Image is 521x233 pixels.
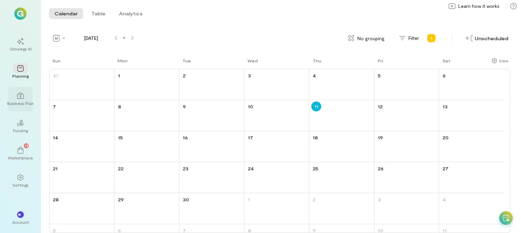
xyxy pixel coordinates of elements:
td: September 14, 2025 [49,131,114,162]
div: Mon [118,58,128,63]
td: September 15, 2025 [114,131,179,162]
a: Saturday [439,57,452,69]
td: September 25, 2025 [309,162,374,193]
td: September 9, 2025 [179,100,244,131]
span: Learn how it works [458,3,500,10]
a: September 30, 2025 [181,195,190,204]
div: Fri [378,58,383,63]
td: September 24, 2025 [244,162,309,193]
td: October 4, 2025 [439,193,504,224]
a: September 17, 2025 [247,133,254,142]
a: September 13, 2025 [441,102,449,111]
td: September 11, 2025 [309,100,374,131]
a: September 1, 2025 [117,71,121,80]
div: Unscheduled [464,33,510,44]
td: September 4, 2025 [309,69,374,100]
td: October 3, 2025 [374,193,439,224]
div: Tue [182,58,191,63]
a: September 16, 2025 [181,133,189,142]
a: October 1, 2025 [247,195,251,204]
div: Settings [13,182,29,188]
a: September 12, 2025 [376,102,384,111]
td: October 2, 2025 [309,193,374,224]
td: September 30, 2025 [179,193,244,224]
a: September 18, 2025 [311,133,319,142]
div: Sun [53,58,61,63]
a: October 3, 2025 [376,195,382,204]
a: September 24, 2025 [247,164,255,173]
a: September 7, 2025 [51,102,57,111]
a: September 23, 2025 [181,164,190,173]
td: September 6, 2025 [439,69,504,100]
div: Show columns [490,56,510,65]
td: September 10, 2025 [244,100,309,131]
div: Growegy AI [10,46,32,51]
a: Monday [114,57,129,69]
td: September 28, 2025 [49,193,114,224]
div: Marketplace [8,155,33,160]
a: Tuesday [179,57,192,69]
a: Sunday [49,57,62,69]
td: September 16, 2025 [179,131,244,162]
a: September 14, 2025 [51,133,60,142]
div: Wed [248,58,258,63]
a: September 2, 2025 [181,71,187,80]
a: September 19, 2025 [376,133,384,142]
td: September 19, 2025 [374,131,439,162]
div: Sat [443,58,450,63]
a: September 8, 2025 [117,102,122,111]
a: September 27, 2025 [441,164,450,173]
a: September 9, 2025 [181,102,187,111]
a: September 25, 2025 [311,164,319,173]
a: September 20, 2025 [441,133,450,142]
td: September 23, 2025 [179,162,244,193]
a: September 26, 2025 [376,164,385,173]
div: Planning [12,73,29,79]
td: September 12, 2025 [374,100,439,131]
td: September 13, 2025 [439,100,504,131]
span: 13 [25,142,28,149]
td: September 18, 2025 [309,131,374,162]
a: Thursday [309,57,323,69]
td: September 26, 2025 [374,162,439,193]
td: September 27, 2025 [439,162,504,193]
a: September 15, 2025 [117,133,124,142]
a: Friday [374,57,385,69]
a: Business Plan [8,87,33,111]
td: September 21, 2025 [49,162,114,193]
div: Funding [13,128,28,133]
a: Growegy AI [8,32,33,57]
button: Calendar [49,8,83,19]
td: September 3, 2025 [244,69,309,100]
td: September 1, 2025 [114,69,179,100]
td: September 17, 2025 [244,131,309,162]
a: August 31, 2025 [51,71,59,80]
span: No grouping [357,35,385,42]
td: September 7, 2025 [49,100,114,131]
td: September 5, 2025 [374,69,439,100]
a: September 28, 2025 [51,195,60,204]
a: September 21, 2025 [51,164,59,173]
a: September 22, 2025 [117,164,125,173]
div: Thu [313,58,321,63]
div: Account [12,219,29,225]
div: View [499,58,508,64]
a: September 4, 2025 [311,71,317,80]
a: Wednesday [244,57,259,69]
span: Filter [408,35,419,42]
a: September 11, 2025 [311,102,321,111]
button: Analytics [114,8,148,19]
a: September 6, 2025 [441,71,447,80]
a: September 10, 2025 [247,102,254,111]
td: August 31, 2025 [49,69,114,100]
a: Planning [8,60,33,84]
a: Marketplace [8,141,33,166]
td: September 22, 2025 [114,162,179,193]
a: October 4, 2025 [441,195,447,204]
a: September 3, 2025 [247,71,252,80]
span: [DATE] [70,35,112,42]
a: Funding [8,114,33,139]
a: Settings [8,169,33,193]
a: September 29, 2025 [117,195,125,204]
a: September 5, 2025 [376,71,382,80]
